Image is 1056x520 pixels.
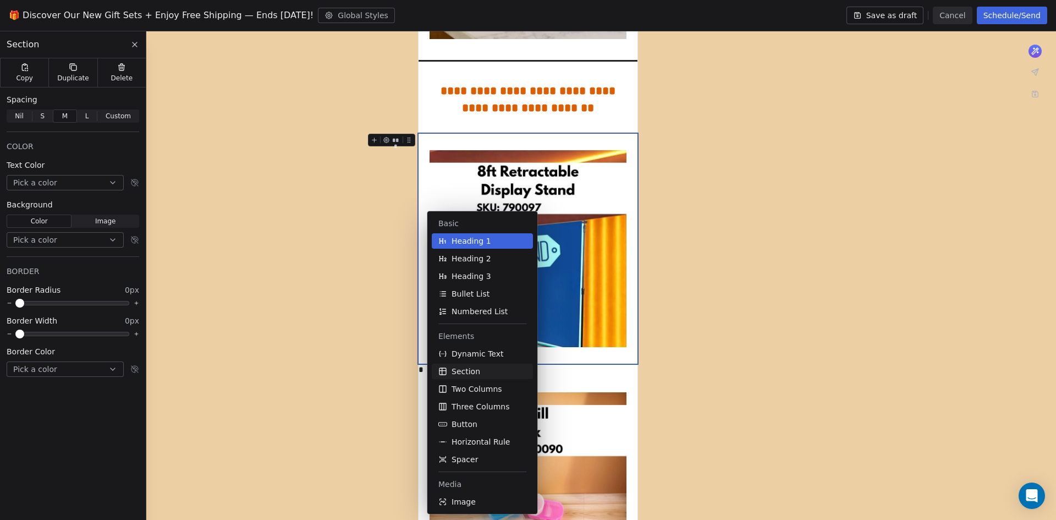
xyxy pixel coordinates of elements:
[7,232,124,248] button: Pick a color
[15,111,24,121] span: Nil
[432,434,533,450] button: Horizontal Rule
[7,94,37,105] span: Spacing
[432,286,533,302] button: Bullet List
[85,111,89,121] span: L
[432,346,533,362] button: Dynamic Text
[432,233,533,249] button: Heading 1
[111,74,133,83] span: Delete
[432,452,533,467] button: Spacer
[977,7,1047,24] button: Schedule/Send
[432,304,533,319] button: Numbered List
[7,362,124,377] button: Pick a color
[7,141,139,152] div: COLOR
[7,315,57,326] span: Border Width
[125,315,139,326] span: 0px
[432,269,533,284] button: Heading 3
[438,331,526,342] span: Elements
[432,417,533,432] button: Button
[452,288,490,299] span: Bullet List
[452,436,510,447] span: Horizontal Rule
[846,7,924,24] button: Save as draft
[452,419,477,430] span: Button
[452,271,491,282] span: Heading 3
[452,236,491,247] span: Heading 1
[452,253,491,264] span: Heading 2
[7,175,124,190] button: Pick a color
[452,384,502,395] span: Two Columns
[318,8,395,23] button: Global Styles
[438,218,526,229] span: Basic
[7,38,39,51] span: Section
[7,160,45,171] span: Text Color
[452,401,509,412] span: Three Columns
[933,7,972,24] button: Cancel
[432,251,533,266] button: Heading 2
[452,496,476,507] span: Image
[7,346,55,357] span: Border Color
[432,494,533,510] button: Image
[9,9,313,22] span: 🎁 Discover Our New Gift Sets + Enjoy Free Shipping — Ends [DATE]!
[57,74,89,83] span: Duplicate
[16,74,33,83] span: Copy
[452,366,480,377] span: Section
[452,306,508,317] span: Numbered List
[432,381,533,397] button: Two Columns
[1019,483,1045,509] div: Open Intercom Messenger
[432,364,533,379] button: Section
[95,216,116,226] span: Image
[7,199,53,210] span: Background
[106,111,131,121] span: Custom
[7,266,139,277] div: BORDER
[7,284,61,295] span: Border Radius
[432,399,533,414] button: Three Columns
[125,284,139,295] span: 0px
[438,479,526,490] span: Media
[40,111,45,121] span: S
[452,348,504,359] span: Dynamic Text
[452,454,478,465] span: Spacer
